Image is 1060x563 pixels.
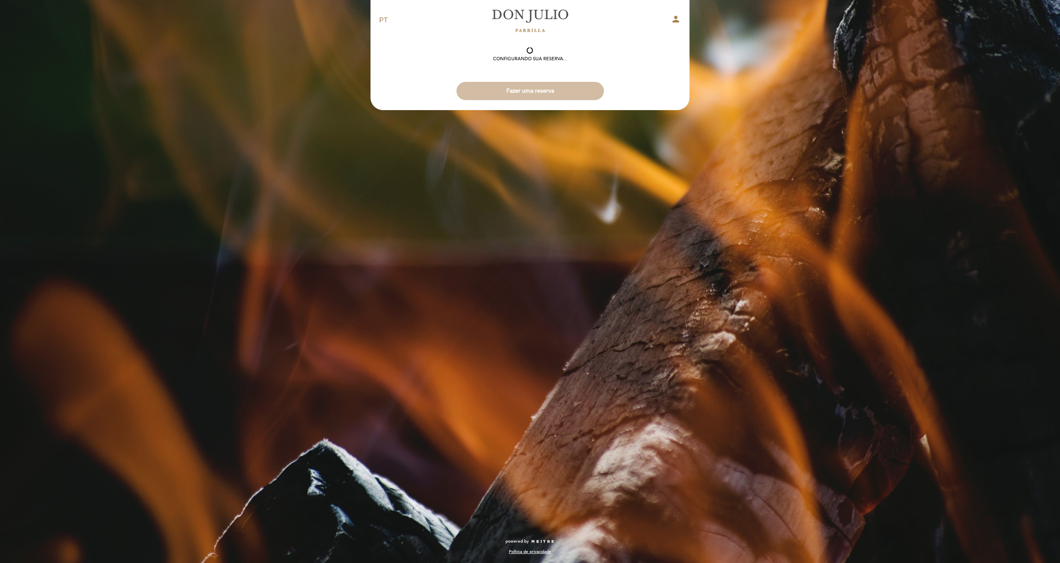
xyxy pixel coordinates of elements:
a: Política de privacidade [509,549,551,555]
a: powered by [505,538,555,544]
span: powered by [505,538,529,544]
a: [PERSON_NAME] [478,9,582,32]
i: person [671,14,681,24]
button: person [671,14,681,27]
img: MEITRE [531,540,555,544]
div: Configurando sua reserva... [493,56,567,62]
button: Fazer uma reserva [456,82,604,100]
